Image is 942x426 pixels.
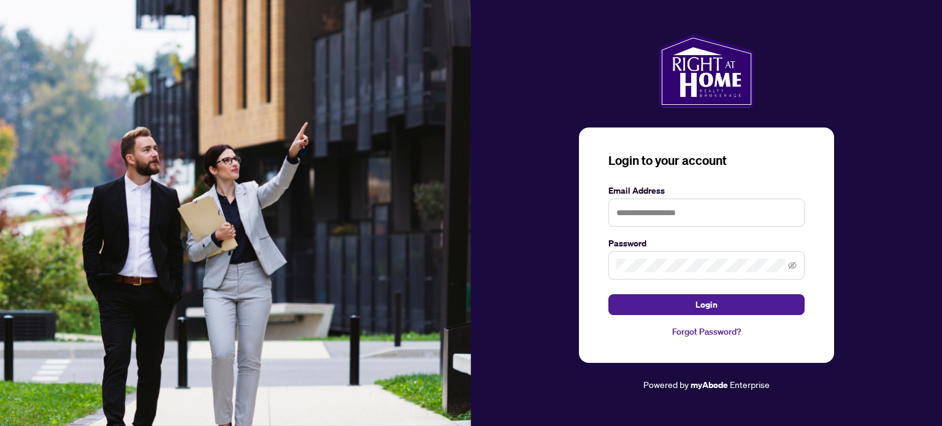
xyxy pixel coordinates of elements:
a: Forgot Password? [608,325,805,338]
img: ma-logo [659,34,754,108]
span: Enterprise [730,379,770,390]
span: eye-invisible [788,261,797,270]
label: Password [608,237,805,250]
button: Login [608,294,805,315]
span: Powered by [643,379,689,390]
label: Email Address [608,184,805,197]
h3: Login to your account [608,152,805,169]
a: myAbode [691,378,728,392]
span: Login [695,295,718,314]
